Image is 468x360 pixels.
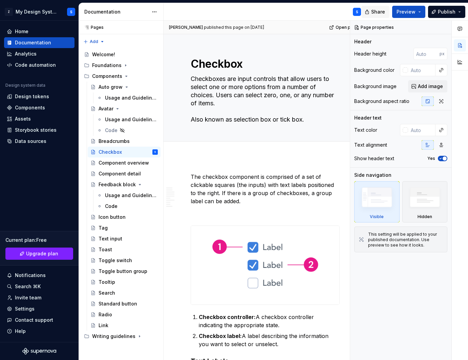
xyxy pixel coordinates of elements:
div: Show header text [354,155,394,162]
div: Documentation [84,8,148,15]
a: Supernova Logo [22,348,56,355]
div: Usage and Guidelines [105,94,156,101]
a: Data sources [4,136,75,147]
div: Hidden [402,181,448,223]
p: The checkbox component is comprised of a set of clickable squares (the inputs) with text labels p... [191,173,340,205]
div: Header text [354,114,382,121]
div: S [356,9,358,15]
a: Component overview [88,157,161,168]
div: Background color [354,67,395,73]
a: Design tokens [4,91,75,102]
div: Code [105,127,118,134]
div: Header [354,38,371,45]
a: Code [94,125,161,136]
div: Visible [354,181,400,223]
a: Usage and Guidelines [94,114,161,125]
div: Code automation [15,62,56,68]
div: Hidden [418,214,432,219]
div: Toggle switch [99,257,132,264]
div: Settings [15,305,35,312]
span: [PERSON_NAME] [169,25,203,30]
div: Analytics [15,50,37,57]
div: Auto grow [99,84,123,90]
button: ZMy Design SystemS [1,4,77,19]
div: Background aspect ratio [354,98,409,105]
a: Search [88,288,161,298]
span: Upgrade plan [26,250,58,257]
div: Home [15,28,28,35]
div: Writing guidelines [92,333,135,340]
a: Analytics [4,48,75,59]
div: Icon button [99,214,126,220]
label: Yes [427,156,435,161]
a: Open page [327,23,361,32]
button: Notifications [4,270,75,281]
div: Link [99,322,108,329]
a: Home [4,26,75,37]
button: Add [81,37,107,46]
div: Foundations [92,62,122,69]
a: Standard button [88,298,161,309]
div: Pages [81,25,104,30]
a: Tooltip [88,277,161,288]
div: Code [105,203,118,210]
a: Code [94,201,161,212]
div: Checkbox [99,149,122,155]
div: Usage and Guidelines [105,192,156,199]
span: Open page [336,25,358,30]
div: Side navigation [354,172,391,178]
p: A checkbox controller indicating the appropriate state. [199,313,340,329]
div: Feedback block [99,181,136,188]
a: Text input [88,233,161,244]
a: Toggle switch [88,255,161,266]
button: Preview [392,6,425,18]
div: Data sources [15,138,46,145]
div: Assets [15,115,31,122]
div: Search ⌘K [15,283,41,290]
a: Code automation [4,60,75,70]
p: px [440,51,445,57]
div: Documentation [15,39,51,46]
div: Visible [370,214,384,219]
div: Usage and Guidelines [105,116,156,123]
input: Auto [408,64,435,76]
a: Toggle button group [88,266,161,277]
div: Design system data [5,83,45,88]
strong: Checkbox label: [199,333,242,339]
div: Standard button [99,300,137,307]
a: Documentation [4,37,75,48]
div: Components [92,73,122,80]
button: Publish [428,6,465,18]
div: published this page on [DATE] [204,25,264,30]
textarea: Checkbox [189,56,338,72]
div: Current plan : Free [5,237,73,243]
a: Avatar [88,103,161,114]
p: A label describing the information you want to select or unselect. [199,332,340,348]
div: Text color [354,127,377,133]
div: Notifications [15,272,46,279]
span: Add [90,39,98,44]
a: Tag [88,223,161,233]
div: S [70,9,72,15]
div: This setting will be applied to your published documentation. Use preview to see how it looks. [368,232,443,248]
div: My Design System [16,8,59,15]
div: Breadcrumbs [99,138,130,145]
div: Search [99,290,115,296]
div: Writing guidelines [81,331,161,342]
div: Welcome! [92,51,115,58]
div: Radio [99,311,112,318]
div: Background image [354,83,397,90]
div: Components [15,104,45,111]
img: 57789091-7e43-48e6-bd49-f11c6bb97ef8.png [191,226,339,304]
div: Toggle button group [99,268,147,275]
span: Publish [438,8,455,15]
button: Help [4,326,75,337]
strong: Checkbox controller: [199,314,256,320]
div: Contact support [15,317,53,323]
button: Share [361,6,389,18]
a: Auto grow [88,82,161,92]
a: Settings [4,303,75,314]
span: Preview [397,8,416,15]
a: Feedback block [88,179,161,190]
a: Usage and Guidelines [94,190,161,201]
